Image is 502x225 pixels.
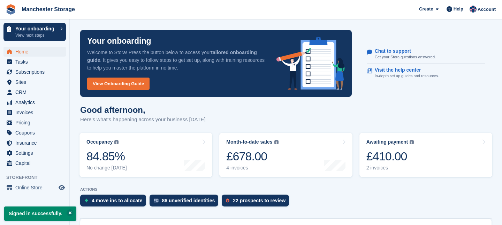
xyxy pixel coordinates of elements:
a: 86 unverified identities [150,195,222,210]
a: menu [3,77,66,87]
span: CRM [15,87,57,97]
a: menu [3,118,66,128]
div: Month-to-date sales [226,139,272,145]
span: Pricing [15,118,57,128]
p: Welcome to Stora! Press the button below to access your . It gives you easy to follow steps to ge... [87,49,265,72]
a: menu [3,158,66,168]
div: 4 move ins to allocate [92,198,143,203]
a: menu [3,57,66,67]
a: menu [3,183,66,193]
span: Invoices [15,108,57,117]
span: Create [419,6,433,13]
img: icon-info-grey-7440780725fd019a000dd9b08b2336e03edf1995a4989e88bcd33f0948082b44.svg [114,140,119,144]
span: Online Store [15,183,57,193]
img: onboarding-info-6c161a55d2c0e0a8cae90662b2fe09162a5109e8cc188191df67fb4f79e88e88.svg [276,37,345,90]
span: Coupons [15,128,57,138]
span: Insurance [15,138,57,148]
div: 86 unverified identities [162,198,215,203]
span: Sites [15,77,57,87]
a: menu [3,138,66,148]
div: 4 invoices [226,165,278,171]
div: No change [DATE] [86,165,127,171]
div: Awaiting payment [366,139,408,145]
img: stora-icon-8386f47178a22dfd0bd8f6a31ec36ba5ce8667c1dd55bd0f319d3a0aa187defe.svg [6,4,16,15]
a: menu [3,67,66,77]
span: Help [454,6,463,13]
div: £678.00 [226,149,278,164]
p: Your onboarding [87,37,151,45]
div: 22 prospects to review [233,198,286,203]
div: 84.85% [86,149,127,164]
a: menu [3,97,66,107]
a: menu [3,47,66,57]
span: Storefront [6,174,69,181]
a: Your onboarding View next steps [3,23,66,41]
a: Occupancy 84.85% No change [DATE] [79,133,212,177]
span: Settings [15,148,57,158]
span: Capital [15,158,57,168]
p: Signed in successfully. [4,206,76,221]
div: 2 invoices [366,165,414,171]
p: View next steps [15,32,57,38]
span: Analytics [15,97,57,107]
a: menu [3,148,66,158]
img: verify_identity-adf6edd0f0f0b5bbfe63781bf79b02c33cf7c696d77639b501bdc392416b5a36.svg [154,198,159,203]
a: menu [3,128,66,138]
img: icon-info-grey-7440780725fd019a000dd9b08b2336e03edf1995a4989e88bcd33f0948082b44.svg [410,140,414,144]
span: Tasks [15,57,57,67]
span: Account [478,6,496,13]
a: Awaiting payment £410.00 2 invoices [359,133,492,177]
p: In-depth set up guides and resources. [375,73,439,79]
a: Preview store [58,183,66,192]
a: Visit the help center In-depth set up guides and resources. [367,64,485,82]
a: 4 move ins to allocate [80,195,150,210]
a: 22 prospects to review [222,195,292,210]
h1: Good afternoon, [80,105,206,115]
a: menu [3,108,66,117]
div: £410.00 [366,149,414,164]
img: prospect-51fa495bee0391a8d652442698ab0144808aea92771e9ea1ae160a38d050c398.svg [226,198,229,203]
img: move_ins_to_allocate_icon-fdf77a2bb77ea45bf5b3d319d69a93e2d87916cf1d5bf7949dd705db3b84f3ca.svg [84,198,88,203]
a: View Onboarding Guide [87,78,150,90]
p: Here's what's happening across your business [DATE] [80,116,206,124]
div: Occupancy [86,139,113,145]
span: Subscriptions [15,67,57,77]
a: Month-to-date sales £678.00 4 invoices [219,133,352,177]
p: Chat to support [375,48,430,54]
p: Visit the help center [375,67,434,73]
p: ACTIONS [80,187,492,192]
p: Your onboarding [15,26,57,31]
a: Chat to support Get your Stora questions answered. [367,45,485,64]
a: Manchester Storage [19,3,78,15]
p: Get your Stora questions answered. [375,54,436,60]
span: Home [15,47,57,57]
img: icon-info-grey-7440780725fd019a000dd9b08b2336e03edf1995a4989e88bcd33f0948082b44.svg [274,140,279,144]
a: menu [3,87,66,97]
